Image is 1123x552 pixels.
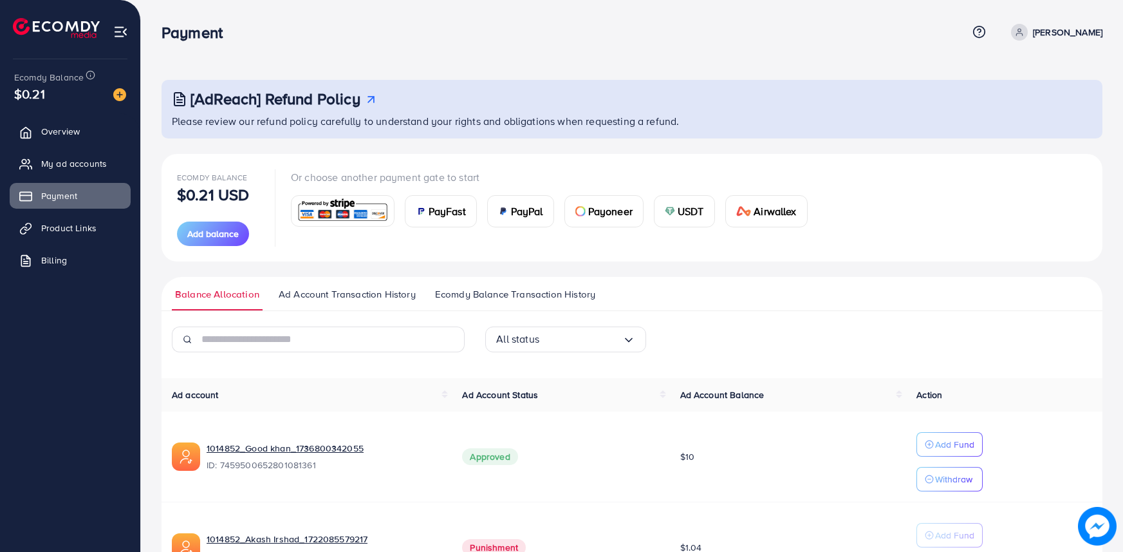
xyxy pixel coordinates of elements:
[935,437,974,452] p: Add Fund
[654,195,715,227] a: cardUSDT
[177,187,249,202] p: $0.21 USD
[10,247,131,273] a: Billing
[207,533,367,546] a: 1014852_Akash Irshad_1722085579217
[113,88,126,101] img: image
[678,204,704,219] span: USDT
[511,204,543,219] span: PayPal
[916,432,983,457] button: Add Fund
[405,195,477,227] a: cardPayFast
[177,222,249,246] button: Add balance
[435,287,595,301] span: Ecomdy Balance Transaction History
[14,71,84,84] span: Ecomdy Balance
[680,450,694,463] span: $10
[665,206,675,216] img: card
[207,442,364,455] a: 1014852_Good khan_1736800342055
[10,151,131,176] a: My ad accounts
[429,204,466,219] span: PayFast
[1006,24,1102,41] a: [PERSON_NAME]
[498,206,508,216] img: card
[588,204,633,219] span: Payoneer
[190,90,360,108] h3: [AdReach] Refund Policy
[916,523,983,547] button: Add Fund
[916,388,942,401] span: Action
[487,195,554,227] a: cardPayPal
[113,24,128,39] img: menu
[14,84,45,103] span: $0.21
[10,119,131,144] a: Overview
[564,195,644,227] a: cardPayoneer
[754,204,796,219] span: Airwallex
[680,388,765,401] span: Ad Account Balance
[172,113,1095,129] p: Please review our refund policy carefully to understand your rights and obligations when requesti...
[725,195,808,227] a: cardAirwallex
[10,215,131,241] a: Product Links
[1082,511,1113,542] img: image
[172,443,200,471] img: ic-ads-acc.e4c84228.svg
[41,222,97,234] span: Product Links
[291,169,818,185] p: Or choose another payment gate to start
[41,189,77,202] span: Payment
[462,388,538,401] span: Ad Account Status
[935,528,974,543] p: Add Fund
[175,287,259,301] span: Balance Allocation
[187,227,239,240] span: Add balance
[207,459,441,471] span: ID: 7459500652801081361
[575,206,586,216] img: card
[207,442,441,471] div: <span class='underline'>1014852_Good khan_1736800342055</span></br>7459500652801081361
[162,23,233,42] h3: Payment
[177,172,247,183] span: Ecomdy Balance
[916,467,983,491] button: Withdraw
[935,471,972,487] p: Withdraw
[279,287,416,301] span: Ad Account Transaction History
[1033,24,1102,40] p: [PERSON_NAME]
[496,329,539,349] span: All status
[462,448,517,465] span: Approved
[41,157,107,170] span: My ad accounts
[41,254,67,267] span: Billing
[295,197,390,225] img: card
[485,327,646,352] div: Search for option
[10,183,131,209] a: Payment
[13,18,100,38] img: logo
[41,125,80,138] span: Overview
[736,206,752,216] img: card
[291,195,394,227] a: card
[172,388,219,401] span: Ad account
[539,329,622,349] input: Search for option
[416,206,426,216] img: card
